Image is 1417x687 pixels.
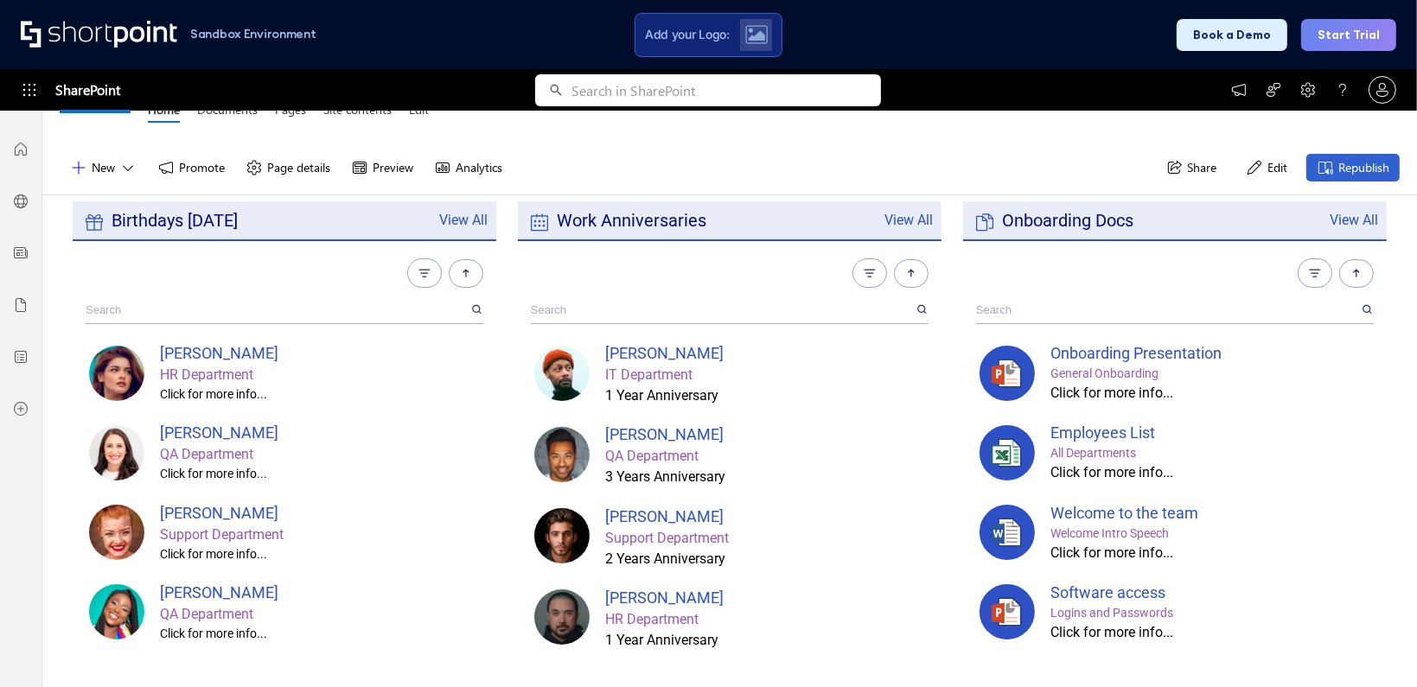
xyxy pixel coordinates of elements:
button: Republish [1306,154,1400,181]
a: View All [439,213,488,229]
a: View All [884,213,933,229]
div: Click for more info... [1050,383,1370,404]
div: [PERSON_NAME] [605,341,925,365]
div: [PERSON_NAME] [605,586,925,609]
div: Support Department [160,525,480,545]
div: [PERSON_NAME] [160,581,480,604]
div: Click for more info... [160,385,480,404]
div: 3 Years Anniversary [605,467,925,487]
button: Page details [235,154,341,181]
span: Birthdays [DATE] [86,210,238,231]
div: IT Department [605,365,925,385]
div: Click for more info... [160,465,480,483]
div: Click for more info... [1050,622,1370,643]
div: [PERSON_NAME] [160,501,480,525]
img: Upload logo [745,25,768,44]
input: Search [976,296,1359,323]
div: 2 Years Anniversary [605,549,925,569]
button: Edit [1235,154,1298,181]
div: Employees List [1050,421,1370,444]
button: New [60,154,147,181]
div: [PERSON_NAME] [605,505,925,528]
button: Book a Demo [1177,19,1287,51]
button: Start Trial [1301,19,1396,51]
div: 1 Year Anniversary [605,630,925,651]
div: QA Department [605,446,925,467]
div: Software access [1050,581,1370,604]
iframe: Chat Widget [1107,487,1417,687]
div: Click for more info... [160,625,480,643]
div: Welcome to the team [1050,501,1370,525]
div: 1 Year Anniversary [605,385,925,406]
div: Support Department [605,528,925,549]
a: Documents [197,101,258,123]
div: Click for more info... [1050,543,1370,563]
a: Home [148,101,180,123]
div: HR Department [160,365,480,385]
button: Promote [147,154,235,181]
input: Search [531,296,914,323]
input: Search in SharePoint [571,74,881,106]
button: Preview [341,154,424,181]
a: Site contents [323,101,392,123]
h1: Sandbox Environment [190,29,316,39]
div: All Departments [1050,444,1370,462]
div: QA Department [160,444,480,465]
a: Pages [275,101,306,123]
div: QA Department [160,604,480,625]
div: General Onboarding [1050,365,1370,383]
a: Edit [409,101,429,123]
span: Add your Logo: [645,27,730,42]
span: Onboarding Docs [976,210,1133,231]
div: Click for more info... [160,545,480,563]
div: Logins and Passwords [1050,604,1370,622]
input: Search [86,296,469,323]
a: View All [1330,213,1378,229]
div: Click for more info... [1050,462,1370,483]
button: Share [1155,154,1227,181]
span: Work Anniversaries [531,210,706,231]
div: [PERSON_NAME] [160,341,480,365]
span: SharePoint [55,69,120,111]
div: Welcome Intro Speech [1050,525,1370,543]
div: Onboarding Presentation [1050,341,1370,365]
div: [PERSON_NAME] [160,421,480,444]
div: HR Department [605,609,925,630]
div: [PERSON_NAME] [605,423,925,446]
button: Analytics [424,154,513,181]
